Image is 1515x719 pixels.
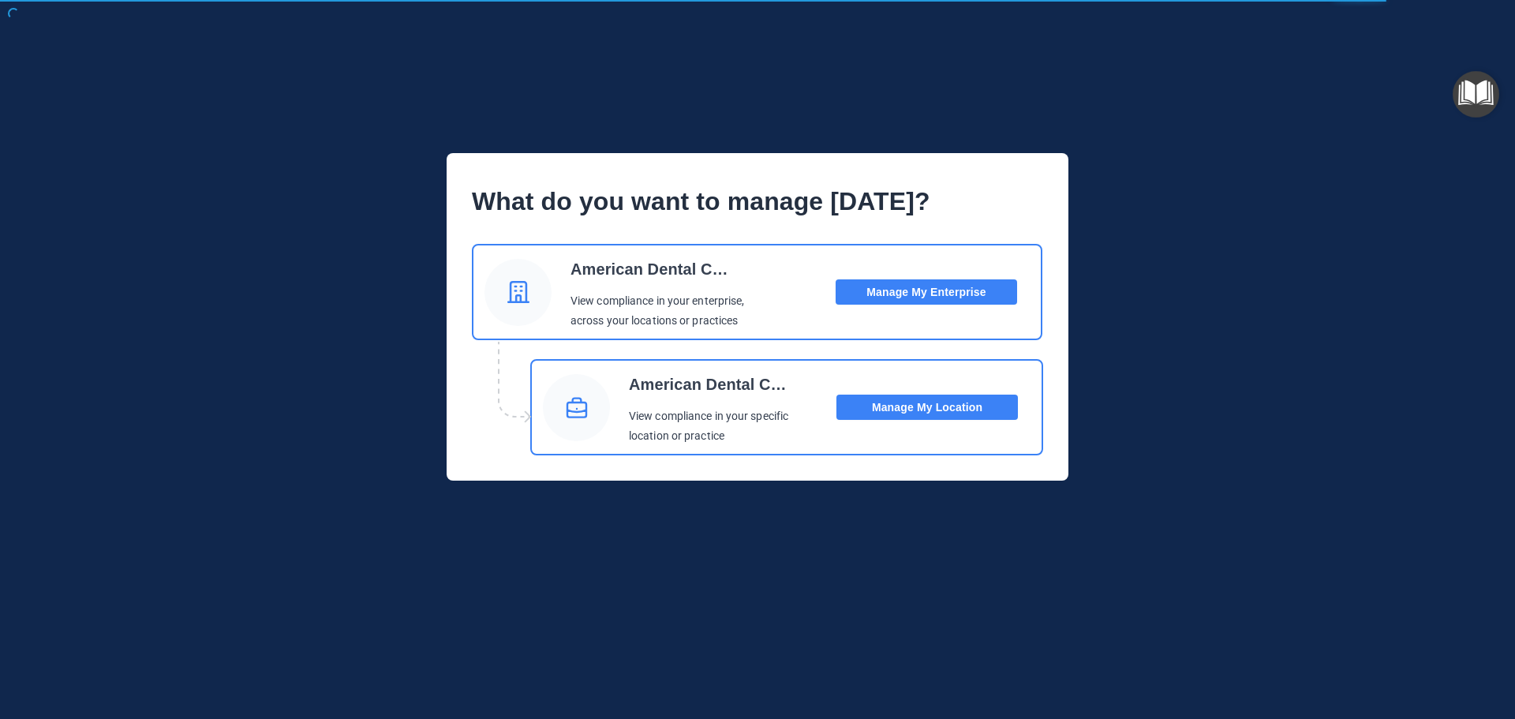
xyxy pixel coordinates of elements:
[570,311,745,331] p: across your locations or practices
[570,253,732,285] p: American Dental Companies
[629,369,791,400] p: American Dental Companies
[1453,71,1499,118] button: Open Resource Center
[629,426,791,447] p: location or practice
[836,395,1018,420] button: Manage My Location
[836,279,1017,305] button: Manage My Enterprise
[472,178,1043,225] p: What do you want to manage [DATE]?
[570,291,745,312] p: View compliance in your enterprise,
[629,406,791,427] p: View compliance in your specific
